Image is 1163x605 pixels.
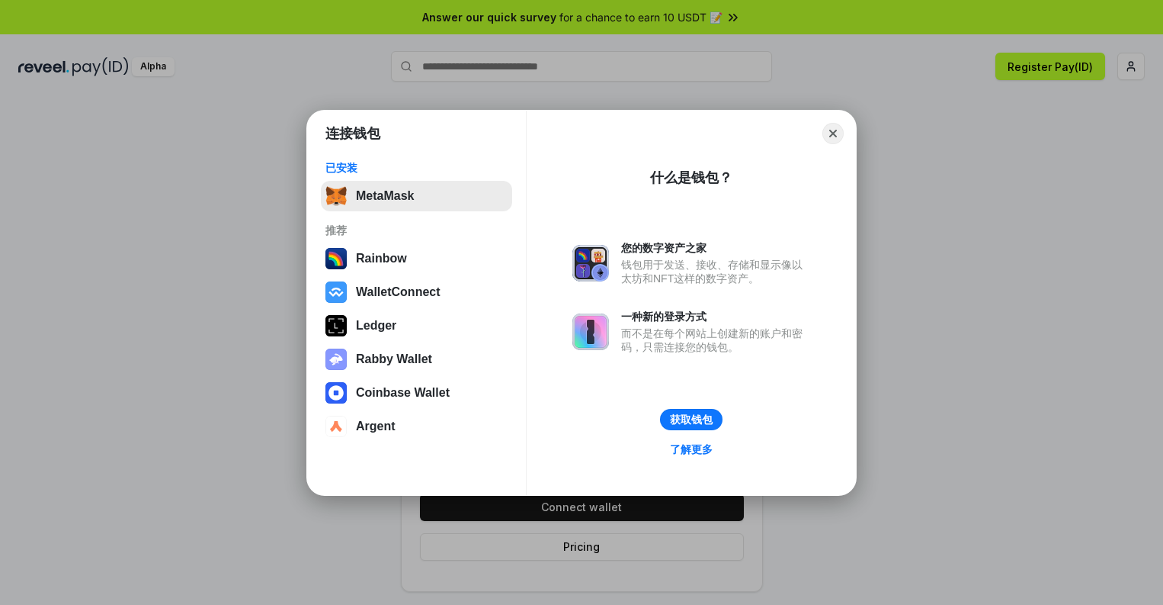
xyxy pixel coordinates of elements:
div: MetaMask [356,189,414,203]
img: svg+xml,%3Csvg%20width%3D%2228%22%20height%3D%2228%22%20viewBox%3D%220%200%2028%2028%22%20fill%3D... [325,382,347,404]
img: svg+xml,%3Csvg%20width%3D%2228%22%20height%3D%2228%22%20viewBox%3D%220%200%2028%2028%22%20fill%3D... [325,282,347,303]
div: Argent [356,420,396,433]
div: Rainbow [356,252,407,265]
button: Coinbase Wallet [321,378,512,408]
button: WalletConnect [321,277,512,307]
img: svg+xml,%3Csvg%20width%3D%2228%22%20height%3D%2228%22%20viewBox%3D%220%200%2028%2028%22%20fill%3D... [325,416,347,437]
button: Close [822,123,844,144]
h1: 连接钱包 [325,124,380,143]
div: 获取钱包 [670,413,713,426]
a: 了解更多 [661,439,722,459]
img: svg+xml,%3Csvg%20width%3D%22120%22%20height%3D%22120%22%20viewBox%3D%220%200%20120%20120%22%20fil... [325,248,347,269]
div: 什么是钱包？ [650,169,732,187]
div: 推荐 [325,224,508,237]
div: 您的数字资产之家 [621,241,810,255]
button: Argent [321,411,512,442]
img: svg+xml,%3Csvg%20xmlns%3D%22http%3A%2F%2Fwww.w3.org%2F2000%2Fsvg%22%20fill%3D%22none%22%20viewBox... [325,349,347,370]
div: WalletConnect [356,285,441,299]
button: Ledger [321,311,512,341]
div: 已安装 [325,161,508,175]
img: svg+xml,%3Csvg%20xmlns%3D%22http%3A%2F%2Fwww.w3.org%2F2000%2Fsvg%22%20width%3D%2228%22%20height%3... [325,315,347,336]
button: Rainbow [321,243,512,274]
div: Rabby Wallet [356,352,432,366]
button: 获取钱包 [660,409,722,430]
div: 钱包用于发送、接收、存储和显示像以太坊和NFT这样的数字资产。 [621,258,810,285]
img: svg+xml,%3Csvg%20xmlns%3D%22http%3A%2F%2Fwww.w3.org%2F2000%2Fsvg%22%20fill%3D%22none%22%20viewBox... [572,245,609,282]
div: Ledger [356,319,396,333]
img: svg+xml,%3Csvg%20fill%3D%22none%22%20height%3D%2233%22%20viewBox%3D%220%200%2035%2033%22%20width%... [325,185,347,207]
button: MetaMask [321,181,512,211]
img: svg+xml,%3Csvg%20xmlns%3D%22http%3A%2F%2Fwww.w3.org%2F2000%2Fsvg%22%20fill%3D%22none%22%20viewBox... [572,314,609,350]
div: 了解更多 [670,442,713,456]
div: 一种新的登录方式 [621,310,810,323]
div: Coinbase Wallet [356,386,450,400]
button: Rabby Wallet [321,344,512,375]
div: 而不是在每个网站上创建新的账户和密码，只需连接您的钱包。 [621,327,810,354]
